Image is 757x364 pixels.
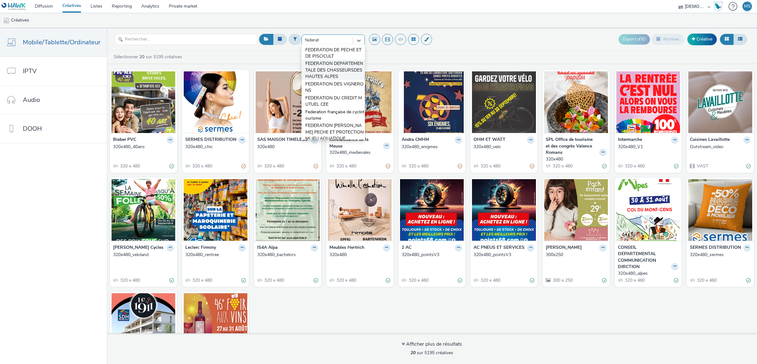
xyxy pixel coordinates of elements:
span: 320 x 480 [624,277,645,283]
strong: CONSEIL DEPARTEMENTAL COMMUNICATION DIRCTION [618,244,670,270]
div: Valide [314,277,318,284]
img: 320x480_40ans visual [111,71,175,133]
div: Valide [169,277,174,284]
a: 320x480 [329,252,390,258]
div: 320x480_V1 [618,144,676,150]
button: Grille [720,34,734,45]
a: 320x480_bachelors [257,252,318,258]
a: 320x480_alpes [618,270,679,277]
a: 320x480_pointsV3 [402,252,462,258]
span: DOOH [23,124,42,133]
div: Valide [241,277,246,284]
img: 320x480 visual [328,179,392,241]
div: Partiellement valide [386,163,390,170]
img: 300x250 visual [544,179,608,241]
div: 320x480_medievales [329,149,388,156]
span: 320 x 480 [624,163,645,169]
span: 320 x 480 [119,277,140,283]
a: 320x480 [257,144,318,150]
span: 320 x 480 [408,163,429,169]
a: 320x480 [546,156,607,162]
div: Valide [602,277,607,284]
span: 320 x 480 [696,277,717,283]
a: 320x480_rentree [185,252,246,258]
span: 320 x 480 [336,277,356,283]
img: 320x480 visual [256,71,320,133]
div: Valide [602,163,607,170]
a: 320x480_veloland [113,252,174,258]
img: 320x480_alpes visual [616,179,680,241]
span: 300 x 250 [552,277,573,283]
img: 320x480_bachelors visual [256,179,320,241]
span: FEDERATION DES VIGNERONS [305,81,365,94]
strong: IS4A Alpa [257,244,278,252]
img: 320x480_chic visual [184,71,248,133]
div: 300x250 [546,252,604,258]
input: Rechercher... [115,34,258,45]
span: FEDERATION DE PECHE ET DE PISCICULT [305,47,365,60]
span: 320 x 480 [552,163,573,169]
div: 320x480_rentree [185,252,244,258]
div: Outstream_video [690,144,748,150]
a: 320x480_velo [474,144,534,150]
strong: Connaissance de la Meuse [329,136,381,149]
span: 320 x 480 [264,163,284,169]
div: 320x480 [257,144,315,150]
div: Valide [169,163,174,170]
span: Federation française de cyclotourisme [305,109,365,122]
span: 320 x 480 [192,277,212,283]
strong: Cuisines Lavaillotte [690,136,730,144]
a: 300x250 [546,252,607,258]
span: sur 5195 créatives [410,350,453,356]
strong: SAS MAISON TIMELESS [257,136,308,144]
strong: 20 [139,54,144,60]
a: Sélectionner sur 5195 créatives [113,54,185,60]
div: 320x480_40ans [113,144,171,150]
span: IPTV [23,66,37,76]
strong: 20 [410,350,416,356]
a: 320x480_chic [185,144,246,150]
div: Partiellement valide [458,163,462,170]
span: 320 x 480 [408,277,429,283]
strong: [PERSON_NAME] Cycles [113,244,163,252]
img: mobile [3,17,10,24]
a: Créative [687,34,717,45]
strong: OHM ET WATT [474,136,506,144]
strong: 2 AC [402,244,411,252]
span: Mobile/Tablette/Ordinateur [23,38,100,47]
div: 320x480_velo [474,144,532,150]
strong: SERMES DISTRIBUTION [690,244,741,252]
img: 320x480_pointsV3 visual [472,179,536,241]
a: 320x480_40ans [113,144,174,150]
img: 320x480_sermes visual [688,179,752,241]
strong: Meubles Hertrich [329,244,364,252]
img: 320x480_rentree visual [184,179,248,241]
div: 320x480_chic [185,144,244,150]
div: MS [744,2,751,11]
div: 320x480_pointsV3 [474,252,532,258]
div: 320x480_pointsV3 [402,252,460,258]
strong: Intermarche [618,136,642,144]
span: 320 x 480 [119,163,140,169]
strong: AC PNEUS ET SERVICES [474,244,525,252]
button: Export d'ID [619,34,650,44]
img: 320x480_enigmes visual [400,71,464,133]
div: Valide [674,277,678,284]
img: 320x480_pointsV3 visual [400,179,464,241]
div: 320x480_veloland [113,252,171,258]
strong: SPL Office de tourisme et des congrès Valence Romans [546,136,598,156]
div: 320x480 [329,252,388,258]
strong: Bieber PVC [113,136,136,144]
a: 320x480_pointsV3 [474,252,534,258]
img: 320x480_V1 visual [616,71,680,133]
span: 320 x 480 [336,163,356,169]
a: 320x480_enigmes [402,144,462,150]
span: VAST [696,163,708,169]
img: 300x250_foire visual [184,293,248,355]
span: Audio [23,95,40,104]
img: Hawk Academy [713,1,723,11]
div: Partiellement valide [530,163,534,170]
a: Hawk Academy [713,1,725,11]
div: Valide [746,163,751,170]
